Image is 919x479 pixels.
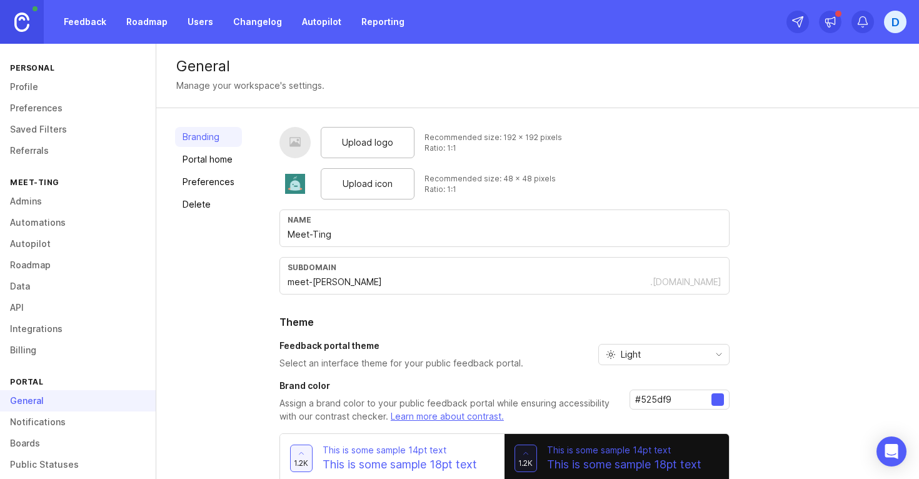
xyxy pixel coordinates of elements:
[884,11,906,33] button: D
[34,73,44,83] img: tab_domain_overview_orange.svg
[35,20,61,30] div: v 4.0.25
[518,458,533,468] span: 1.2k
[547,456,701,473] p: This is some sample 18pt text
[391,411,504,421] a: Learn more about contrast.
[119,11,175,33] a: Roadmap
[515,445,537,472] button: 1.2k
[279,397,620,423] p: Assign a brand color to your public feedback portal while ensuring accessibility with our contras...
[424,184,556,194] div: Ratio: 1:1
[138,74,211,82] div: Keywords by Traffic
[424,132,562,143] div: Recommended size: 192 x 192 pixels
[175,172,242,192] a: Preferences
[288,275,650,289] input: Subdomain
[294,458,308,468] span: 1.2k
[621,348,641,361] span: Light
[547,444,701,456] p: This is some sample 14pt text
[606,350,616,360] svg: prefix icon Sun
[48,74,112,82] div: Domain Overview
[294,11,349,33] a: Autopilot
[180,11,221,33] a: Users
[14,13,29,32] img: Canny Home
[175,127,242,147] a: Branding
[279,340,523,352] h3: Feedback portal theme
[424,143,562,153] div: Ratio: 1:1
[279,380,620,392] h3: Brand color
[279,315,730,330] h2: Theme
[20,20,30,30] img: logo_orange.svg
[354,11,412,33] a: Reporting
[650,276,721,288] div: .[DOMAIN_NAME]
[876,436,906,466] div: Open Intercom Messenger
[343,177,393,191] span: Upload icon
[323,444,477,456] p: This is some sample 14pt text
[598,344,730,365] div: toggle menu
[124,73,134,83] img: tab_keywords_by_traffic_grey.svg
[175,194,242,214] a: Delete
[20,33,30,43] img: website_grey.svg
[279,357,523,370] p: Select an interface theme for your public feedback portal.
[56,11,114,33] a: Feedback
[290,445,313,472] button: 1.2k
[424,173,556,184] div: Recommended size: 48 x 48 pixels
[226,11,289,33] a: Changelog
[176,79,324,93] div: Manage your workspace's settings.
[709,350,729,360] svg: toggle icon
[175,149,242,169] a: Portal home
[342,136,393,149] span: Upload logo
[288,263,721,272] div: subdomain
[33,33,138,43] div: Domain: [DOMAIN_NAME]
[323,456,477,473] p: This is some sample 18pt text
[288,215,721,224] div: Name
[176,59,899,74] div: General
